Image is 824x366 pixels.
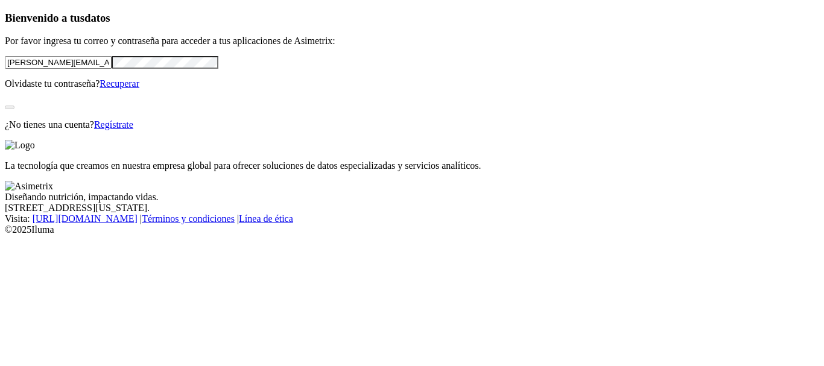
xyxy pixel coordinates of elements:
p: Olvidaste tu contraseña? [5,78,819,89]
div: Diseñando nutrición, impactando vidas. [5,192,819,203]
div: Visita : | | [5,213,819,224]
img: Logo [5,140,35,151]
a: Recuperar [100,78,139,89]
a: Regístrate [94,119,133,130]
a: Línea de ética [239,213,293,224]
div: © 2025 Iluma [5,224,819,235]
div: [STREET_ADDRESS][US_STATE]. [5,203,819,213]
input: Tu correo [5,56,112,69]
a: Términos y condiciones [142,213,235,224]
span: datos [84,11,110,24]
img: Asimetrix [5,181,53,192]
a: [URL][DOMAIN_NAME] [33,213,138,224]
p: ¿No tienes una cuenta? [5,119,819,130]
h3: Bienvenido a tus [5,11,819,25]
p: La tecnología que creamos en nuestra empresa global para ofrecer soluciones de datos especializad... [5,160,819,171]
p: Por favor ingresa tu correo y contraseña para acceder a tus aplicaciones de Asimetrix: [5,36,819,46]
